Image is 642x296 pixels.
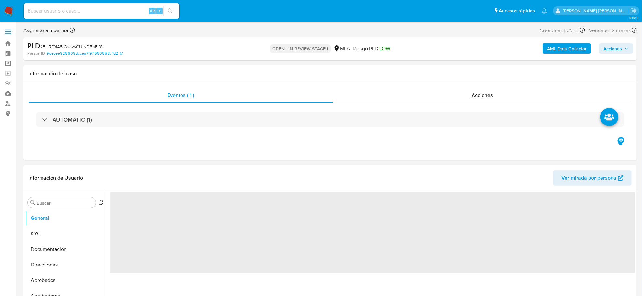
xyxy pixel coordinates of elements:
span: Accesos rápidos [499,7,535,14]
span: ‌ [110,192,635,273]
h3: AUTOMATIC (1) [53,116,92,123]
button: AML Data Collector [543,43,591,54]
button: Acciones [599,43,633,54]
a: Notificaciones [542,8,547,14]
span: Alt [150,8,155,14]
h1: Información del caso [29,70,632,77]
a: Salir [630,7,637,14]
span: Ver mirada por persona [561,170,616,186]
h1: Información de Usuario [29,175,83,181]
p: mayra.pernia@mercadolibre.com [563,8,628,14]
button: search-icon [163,6,177,16]
span: - [586,26,588,35]
span: s [158,8,160,14]
button: Aprobados [25,273,106,288]
b: Person ID [27,51,45,56]
span: Eventos ( 1 ) [167,91,194,99]
b: mpernia [48,27,68,34]
p: OPEN - IN REVIEW STAGE I [270,44,331,53]
button: KYC [25,226,106,242]
span: Riesgo PLD: [353,45,390,52]
a: 9decee925609dccea7f97550558cffd2 [46,51,123,56]
input: Buscar [37,200,93,206]
span: # EURfOIA5tOsavyCUlND5hFK8 [40,43,103,50]
div: MLA [333,45,350,52]
span: Acciones [472,91,493,99]
div: Creado el: [DATE] [540,26,585,35]
b: PLD [27,41,40,51]
span: LOW [379,45,390,52]
button: General [25,210,106,226]
span: Asignado a [23,27,68,34]
span: Vence en 2 meses [589,27,631,34]
div: AUTOMATIC (1) [36,112,624,127]
button: Volver al orden por defecto [98,200,103,207]
input: Buscar usuario o caso... [24,7,179,15]
button: Ver mirada por persona [553,170,632,186]
button: Direcciones [25,257,106,273]
button: Documentación [25,242,106,257]
button: Buscar [30,200,35,205]
span: Acciones [603,43,622,54]
b: AML Data Collector [547,43,587,54]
